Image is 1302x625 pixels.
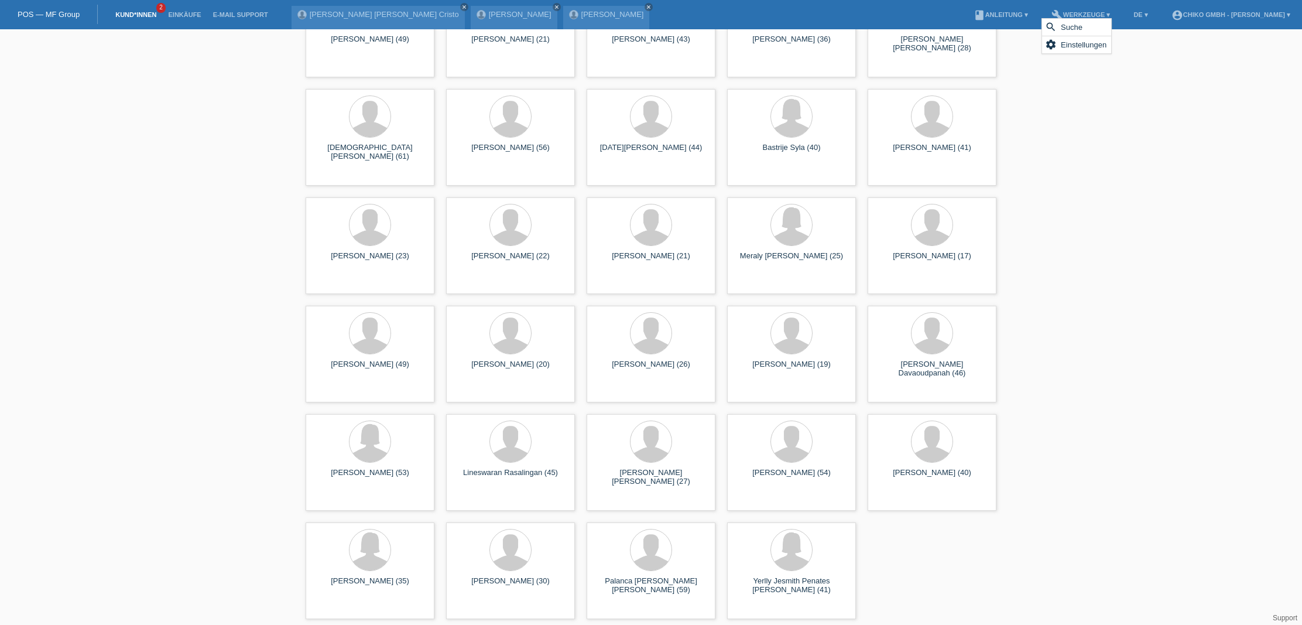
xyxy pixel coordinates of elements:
[18,10,80,19] a: POS — MF Group
[581,10,644,19] a: [PERSON_NAME]
[315,360,425,378] div: [PERSON_NAME] (49)
[1059,20,1084,34] span: Suche
[554,4,560,10] i: close
[455,576,566,595] div: [PERSON_NAME] (30)
[596,143,706,162] div: [DATE][PERSON_NAME] (44)
[162,11,207,18] a: Einkäufe
[455,360,566,378] div: [PERSON_NAME] (20)
[1171,9,1183,21] i: account_circle
[310,10,459,19] a: [PERSON_NAME] [PERSON_NAME] Cristo
[596,468,706,487] div: [PERSON_NAME] [PERSON_NAME] (27)
[736,143,847,162] div: Bastrije Syla (40)
[1046,11,1116,18] a: buildWerkzeuge ▾
[646,4,652,10] i: close
[315,251,425,270] div: [PERSON_NAME] (23)
[1128,11,1153,18] a: DE ▾
[461,4,467,10] i: close
[315,35,425,53] div: [PERSON_NAME] (49)
[877,360,987,378] div: [PERSON_NAME] Davaoudpanah (46)
[315,576,425,595] div: [PERSON_NAME] (35)
[455,468,566,487] div: Lineswaran Rasalingan (45)
[877,251,987,270] div: [PERSON_NAME] (17)
[596,35,706,53] div: [PERSON_NAME] (43)
[1273,614,1297,622] a: Support
[1051,9,1063,21] i: build
[315,143,425,162] div: [DEMOGRAPHIC_DATA][PERSON_NAME] (61)
[1045,21,1057,33] i: search
[736,360,847,378] div: [PERSON_NAME] (19)
[596,251,706,270] div: [PERSON_NAME] (21)
[156,3,166,13] span: 2
[455,143,566,162] div: [PERSON_NAME] (56)
[455,251,566,270] div: [PERSON_NAME] (22)
[736,35,847,53] div: [PERSON_NAME] (36)
[460,3,468,11] a: close
[877,468,987,487] div: [PERSON_NAME] (40)
[877,35,987,53] div: [PERSON_NAME] [PERSON_NAME] (28)
[974,9,985,21] i: book
[968,11,1034,18] a: bookAnleitung ▾
[596,576,706,595] div: Palanca [PERSON_NAME] [PERSON_NAME] (59)
[315,468,425,487] div: [PERSON_NAME] (53)
[455,35,566,53] div: [PERSON_NAME] (21)
[207,11,274,18] a: E-Mail Support
[1045,39,1057,50] i: settings
[736,251,847,270] div: Meraly [PERSON_NAME] (25)
[736,576,847,595] div: Yerlly Jesmith Penates [PERSON_NAME] (41)
[877,143,987,162] div: [PERSON_NAME] (41)
[596,360,706,378] div: [PERSON_NAME] (26)
[553,3,561,11] a: close
[1166,11,1296,18] a: account_circleChiko GmbH - [PERSON_NAME] ▾
[645,3,653,11] a: close
[109,11,162,18] a: Kund*innen
[489,10,551,19] a: [PERSON_NAME]
[1059,37,1108,52] span: Einstellungen
[736,468,847,487] div: [PERSON_NAME] (54)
